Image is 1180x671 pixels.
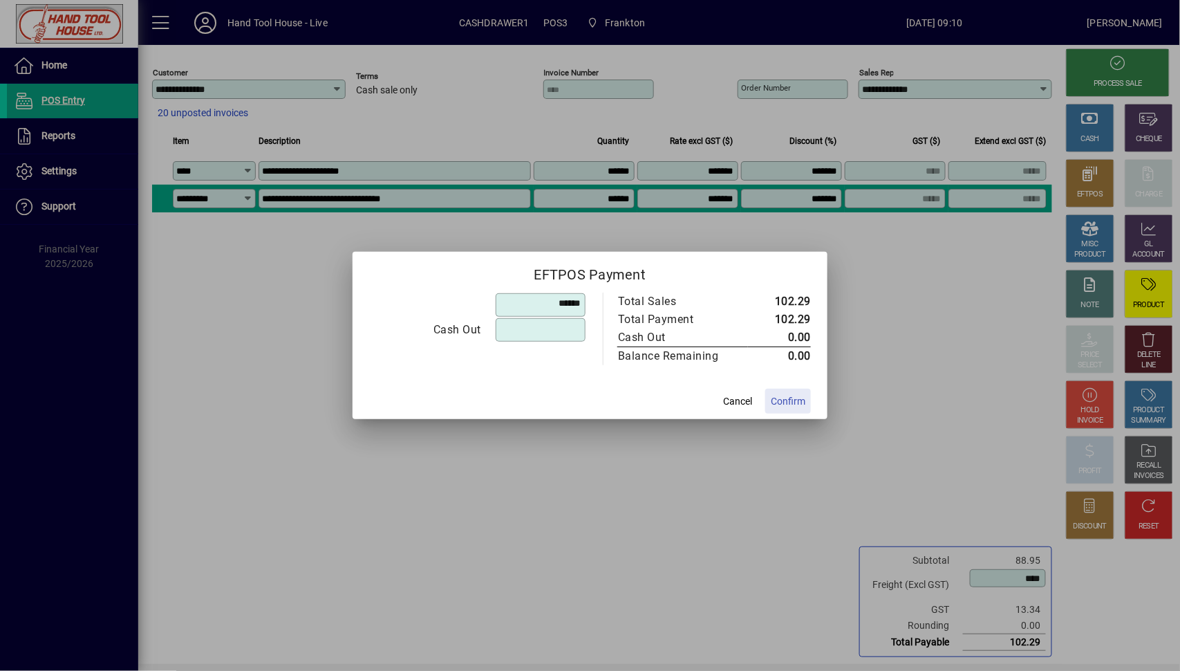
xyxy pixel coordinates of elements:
td: 102.29 [748,311,811,329]
td: Total Sales [617,293,748,311]
h2: EFTPOS Payment [353,252,827,292]
span: Confirm [771,394,805,409]
td: Total Payment [617,311,748,329]
div: Cash Out [618,329,734,346]
button: Confirm [765,389,811,414]
td: 0.00 [748,329,811,347]
div: Cash Out [370,322,481,338]
button: Cancel [715,389,760,414]
td: 102.29 [748,293,811,311]
span: Cancel [723,394,752,409]
td: 0.00 [748,347,811,366]
div: Balance Remaining [618,348,734,365]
